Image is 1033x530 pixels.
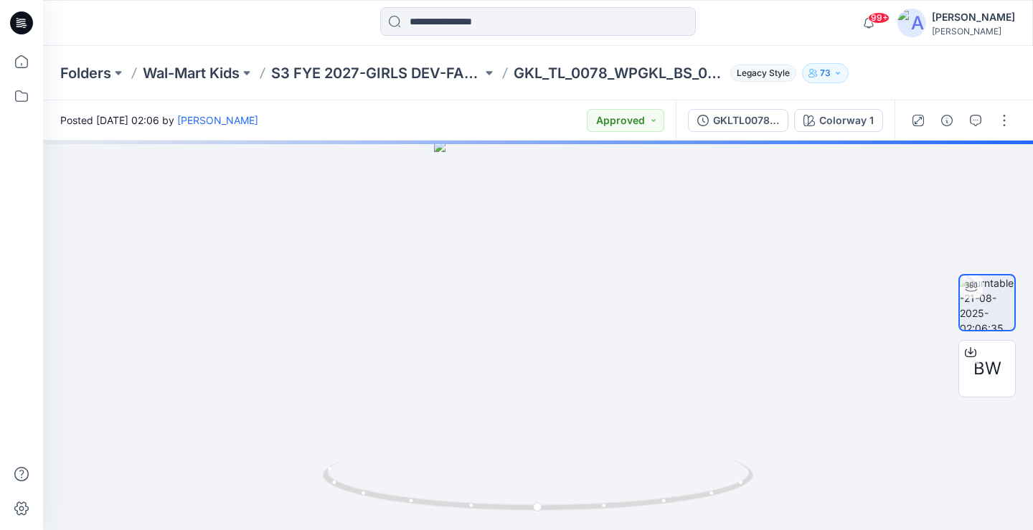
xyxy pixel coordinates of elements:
[271,63,482,83] a: S3 FYE 2027-GIRLS DEV-FASHION
[897,9,926,37] img: avatar
[177,114,258,126] a: [PERSON_NAME]
[932,26,1015,37] div: [PERSON_NAME]
[514,63,725,83] p: GKL_TL_0078_WPGKL_BS_0007_WP REV1
[794,109,883,132] button: Colorway 1
[713,113,779,128] div: GKLTL0078WP_GKLBS0007WP REV1 AS
[819,113,874,128] div: Colorway 1
[60,113,258,128] span: Posted [DATE] 02:06 by
[730,65,796,82] span: Legacy Style
[725,63,796,83] button: Legacy Style
[932,9,1015,26] div: [PERSON_NAME]
[60,63,111,83] a: Folders
[960,275,1014,330] img: turntable-21-08-2025-02:06:35
[143,63,240,83] a: Wal-Mart Kids
[868,12,890,24] span: 99+
[688,109,788,132] button: GKLTL0078WP_GKLBS0007WP REV1 AS
[802,63,849,83] button: 73
[973,356,1001,382] span: BW
[820,65,831,81] p: 73
[935,109,958,132] button: Details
